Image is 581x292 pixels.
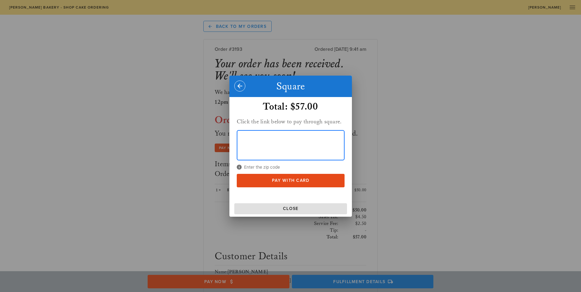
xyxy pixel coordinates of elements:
span: Pay With Card [243,178,338,183]
span: Close [237,206,345,211]
iframe: Secure Credit Card Form [237,130,344,160]
h2: Click the link below to pay through square. [237,117,345,126]
div: Total: $57.00 [237,101,345,113]
span: Square [276,80,305,93]
button: Close [234,203,347,214]
span: Enter the zip code [237,164,345,170]
button: Pay With Card [237,174,345,187]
